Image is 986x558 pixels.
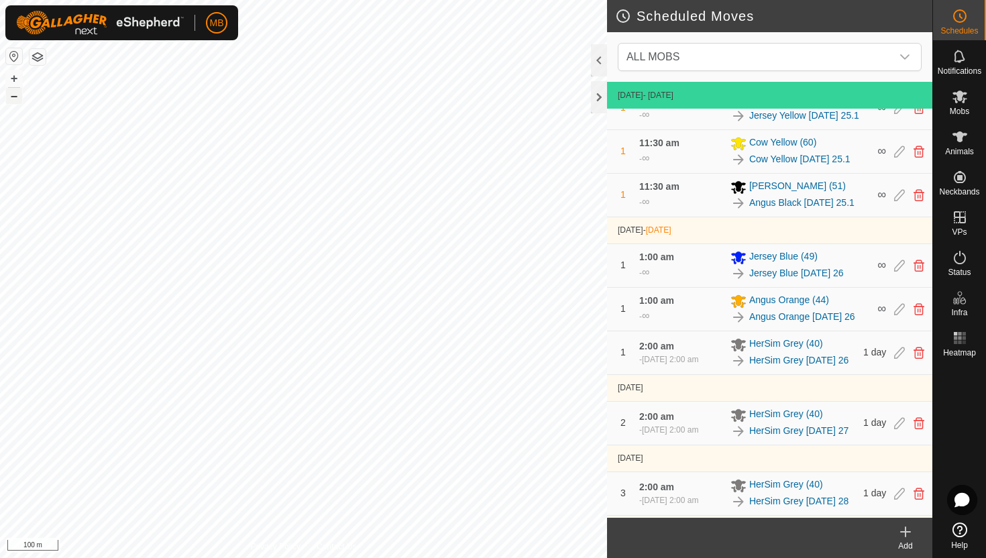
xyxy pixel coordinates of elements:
span: - [DATE] [643,91,673,100]
img: To [730,353,747,369]
span: 2 [620,417,626,428]
a: Contact Us [317,541,356,553]
a: Angus Orange [DATE] 26 [749,310,855,324]
span: 1 [620,260,626,270]
img: To [730,152,747,168]
span: Help [951,541,968,549]
div: - [639,353,698,366]
span: [DATE] [618,225,643,235]
img: To [730,423,747,439]
span: 11:30 am [639,181,679,192]
span: ∞ [642,266,649,278]
span: ∞ [877,302,886,315]
span: 1 day [863,347,886,357]
span: 2:00 am [639,411,674,422]
span: ALL MOBS [626,51,679,62]
a: Angus Black [DATE] 25.1 [749,196,855,210]
span: ∞ [642,109,649,120]
span: 2:00 am [639,482,674,492]
button: – [6,88,22,104]
span: Animals [945,148,974,156]
a: Jersey Blue [DATE] 26 [749,266,844,280]
span: 1 [620,146,626,156]
h2: Scheduled Moves [615,8,932,24]
a: HerSim Grey [DATE] 26 [749,353,848,368]
div: - [639,264,649,280]
div: - [639,107,649,123]
a: HerSim Grey [DATE] 28 [749,494,848,508]
span: Jersey Blue (49) [749,249,818,266]
span: Infra [951,309,967,317]
span: Neckbands [939,188,979,196]
span: VPs [952,228,967,236]
span: HerSim Grey (40) [749,407,823,423]
div: - [639,494,698,506]
a: Help [933,517,986,555]
span: ∞ [642,152,649,164]
span: Heatmap [943,349,976,357]
span: 1:00 am [639,252,674,262]
span: HerSim Grey (40) [749,478,823,494]
span: ALL MOBS [621,44,891,70]
img: To [730,494,747,510]
img: To [730,108,747,124]
span: [DATE] 2:00 am [642,496,698,505]
div: - [639,424,698,436]
span: ∞ [642,310,649,321]
span: MB [210,16,224,30]
button: + [6,70,22,87]
a: Privacy Policy [250,541,300,553]
div: Add [879,540,932,552]
a: Jersey Yellow [DATE] 25.1 [749,109,859,123]
span: 1 [620,347,626,357]
span: Schedules [940,27,978,35]
a: Cow Yellow [DATE] 25.1 [749,152,851,166]
span: 1 [620,303,626,314]
span: 1:00 am [639,295,674,306]
span: 1 day [863,417,886,428]
img: Gallagher Logo [16,11,184,35]
span: [PERSON_NAME] (51) [749,179,846,195]
button: Reset Map [6,48,22,64]
span: Mobs [950,107,969,115]
span: 1 [620,189,626,200]
span: [DATE] [646,225,671,235]
div: - [639,194,649,210]
span: 1 day [863,488,886,498]
span: Cow Yellow (60) [749,135,816,152]
a: HerSim Grey [DATE] 27 [749,424,848,438]
div: - [639,308,649,324]
span: Angus Orange (44) [749,293,829,309]
img: To [730,195,747,211]
span: [DATE] [618,453,643,463]
span: 11:30 am [639,137,679,148]
span: ∞ [877,258,886,272]
span: [DATE] [618,91,643,100]
span: [DATE] 2:00 am [642,425,698,435]
span: HerSim Grey (40) [749,337,823,353]
span: ∞ [877,188,886,201]
div: - [639,150,649,166]
span: [DATE] 2:00 am [642,355,698,364]
span: Status [948,268,971,276]
span: - [643,225,671,235]
div: dropdown trigger [891,44,918,70]
span: Notifications [938,67,981,75]
button: Map Layers [30,49,46,65]
img: To [730,266,747,282]
span: ∞ [877,144,886,158]
span: 3 [620,488,626,498]
span: 2:00 am [639,341,674,351]
span: [DATE] [618,383,643,392]
img: To [730,309,747,325]
span: ∞ [642,196,649,207]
